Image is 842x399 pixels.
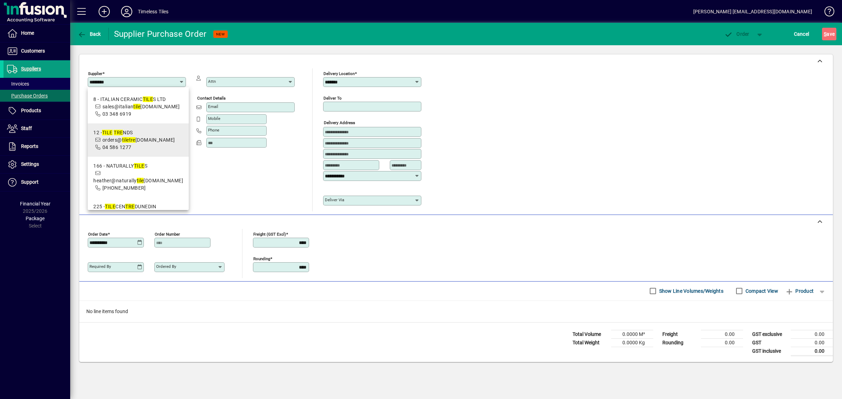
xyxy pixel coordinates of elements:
a: Support [4,174,70,191]
span: Cancel [794,28,809,40]
div: Timeless Tiles [138,6,168,17]
em: tile [122,137,129,143]
mat-option: 8 - ITALIAN CERAMIC TILES LTD [88,90,189,123]
span: [PHONE_NUMBER] [102,185,146,191]
mat-label: Ordered by [156,264,176,269]
span: Customers [21,48,45,54]
button: Add [93,5,115,18]
mat-option: 12 - TILE TRENDS [88,123,189,157]
span: S [824,31,827,37]
em: TILE [143,96,153,102]
span: Order [724,31,749,37]
mat-option: 225 - TILE CENTRE DUNEDIN [88,197,189,238]
mat-label: Supplier [88,71,102,76]
a: Products [4,102,70,120]
span: Products [21,108,41,113]
em: TRE [125,204,134,209]
mat-label: Deliver via [325,197,344,202]
mat-label: Rounding [253,256,270,261]
button: Cancel [792,28,811,40]
span: Financial Year [20,201,51,207]
mat-label: Mobile [208,116,220,121]
span: sales@italian [DOMAIN_NAME] [102,104,180,109]
em: TILE [102,130,113,135]
button: Save [822,28,836,40]
span: Support [21,179,39,185]
td: GST [749,338,791,347]
span: Settings [21,161,39,167]
mat-label: Attn [208,79,216,84]
label: Compact View [744,288,778,295]
mat-label: Order number [155,231,180,236]
td: Freight [659,330,701,338]
button: Back [76,28,103,40]
span: 04 586 1277 [102,144,132,150]
em: tre [129,137,135,143]
mat-label: Phone [208,128,219,133]
mat-option: 166 - NATURALLY TILES [88,157,189,197]
em: TRE [114,130,123,135]
a: Staff [4,120,70,137]
mat-label: Email [208,104,218,109]
td: Total Volume [569,330,611,338]
div: 166 - NATURALLY S [93,162,183,170]
td: 0.0000 M³ [611,330,653,338]
td: 0.00 [701,338,743,347]
td: 0.00 [701,330,743,338]
mat-label: Deliver To [323,96,342,101]
td: GST inclusive [749,347,791,356]
div: 225 - CEN DUNEDIN [93,203,183,210]
span: Package [26,216,45,221]
a: Invoices [4,78,70,90]
em: TILE [134,163,145,169]
td: 0.00 [791,330,833,338]
div: Supplier Purchase Order [114,28,207,40]
a: Reports [4,138,70,155]
app-page-header-button: Back [70,28,109,40]
td: 0.00 [791,338,833,347]
td: Rounding [659,338,701,347]
a: Knowledge Base [819,1,833,24]
a: Purchase Orders [4,90,70,102]
button: Profile [115,5,138,18]
mat-label: Required by [89,264,111,269]
span: Purchase Orders [7,93,48,99]
span: Staff [21,126,32,131]
div: 12 - NDS [93,129,183,136]
em: TILE [105,204,115,209]
em: tile [137,178,144,183]
span: heather@naturally [DOMAIN_NAME] [93,178,183,183]
span: ave [824,28,835,40]
span: Reports [21,143,38,149]
td: 0.00 [791,347,833,356]
div: [PERSON_NAME] [EMAIL_ADDRESS][DOMAIN_NAME] [693,6,812,17]
td: Total Weight [569,338,611,347]
em: tile [133,104,140,109]
td: 0.0000 Kg [611,338,653,347]
span: Back [78,31,101,37]
mat-label: Order date [88,231,108,236]
mat-label: Delivery Location [323,71,355,76]
mat-label: Freight (GST excl) [253,231,286,236]
span: Home [21,30,34,36]
button: Order [721,28,753,40]
a: Settings [4,156,70,173]
label: Show Line Volumes/Weights [658,288,723,295]
td: GST exclusive [749,330,791,338]
span: NEW [216,32,225,36]
div: 8 - ITALIAN CERAMIC S LTD [93,96,183,103]
a: Home [4,25,70,42]
div: No line items found [79,301,833,322]
span: orders@ [DOMAIN_NAME] [102,137,175,143]
span: Suppliers [21,66,41,72]
span: 03 348 6919 [102,111,132,117]
span: Invoices [7,81,29,87]
a: Customers [4,42,70,60]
